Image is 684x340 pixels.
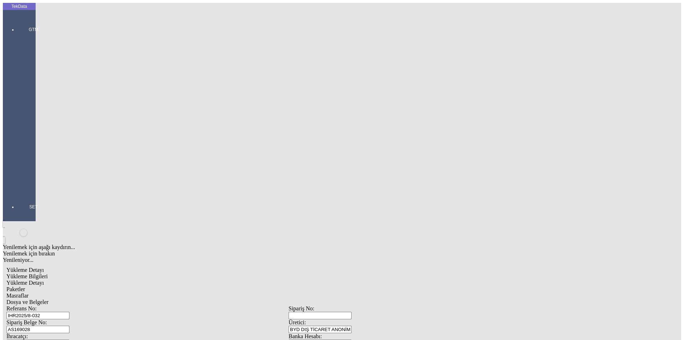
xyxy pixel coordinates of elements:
div: TekData [3,4,36,9]
span: Yükleme Detayı [6,280,44,286]
span: GTM [23,27,44,32]
div: Yenileniyor... [3,257,574,263]
span: SET [23,204,44,210]
div: Yenilemek için bırakın [3,250,574,257]
span: Referans No: [6,305,37,311]
span: Yükleme Detayı [6,267,44,273]
span: İhracatçı: [6,333,28,339]
span: Sipariş No: [289,305,314,311]
span: Paketler [6,286,25,292]
span: Yükleme Bilgileri [6,273,48,279]
span: Sipariş Belge No: [6,319,47,325]
div: Yenilemek için aşağı kaydırın... [3,244,574,250]
span: Üretici: [289,319,306,325]
span: Dosya ve Belgeler [6,299,48,305]
span: Masraflar [6,293,28,299]
span: Banka Hesabı: [289,333,322,339]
